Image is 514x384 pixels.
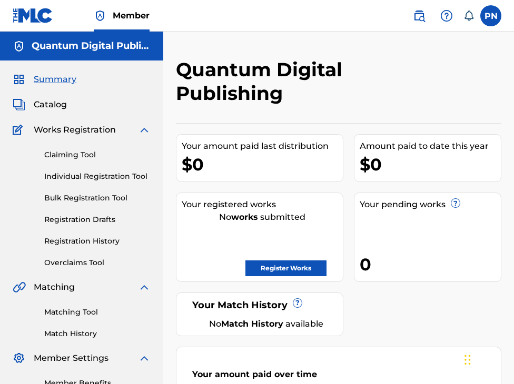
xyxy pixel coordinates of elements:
[182,140,343,153] div: Your amount paid last distribution
[182,153,343,176] div: $0
[13,352,25,365] img: Member Settings
[44,236,151,247] a: Registration History
[440,9,453,22] img: help
[44,328,151,339] a: Match History
[113,9,150,22] span: Member
[32,40,151,52] h5: Quantum Digital Publishing
[182,198,343,211] div: Your registered works
[138,281,151,294] img: expand
[13,40,25,53] img: Accounts
[245,260,327,276] a: Register Works
[138,124,151,136] img: expand
[221,319,283,329] strong: Match History
[34,73,76,86] span: Summary
[231,212,258,222] strong: works
[360,198,501,211] div: Your pending works
[44,171,151,182] a: Individual Registration Tool
[436,5,457,26] div: Help
[44,307,151,318] a: Matching Tool
[409,5,430,26] a: Public Search
[94,9,106,22] img: Top Rightsholder
[138,352,151,365] img: expand
[34,98,67,111] span: Catalog
[182,211,343,224] div: No submitted
[34,281,75,294] span: Matching
[413,9,426,22] img: search
[34,352,108,365] span: Member Settings
[44,214,151,225] a: Registration Drafts
[176,58,427,105] h2: Quantum Digital Publishing
[44,257,151,268] a: Overclaims Tool
[13,124,26,136] img: Works Registration
[463,11,474,21] div: Notifications
[190,298,330,312] div: Your Match History
[485,239,514,324] iframe: Resource Center
[34,124,116,136] span: Works Registration
[44,193,151,204] a: Bulk Registration Tool
[480,5,501,26] div: User Menu
[13,8,53,23] img: MLC Logo
[44,149,151,160] a: Claiming Tool
[360,140,501,153] div: Amount paid to date this year
[13,98,25,111] img: Catalog
[13,73,76,86] a: SummarySummary
[13,73,25,86] img: Summary
[13,98,67,111] a: CatalogCatalog
[293,299,302,307] span: ?
[360,252,501,276] div: 0
[461,334,514,384] iframe: Chat Widget
[451,199,460,207] span: ?
[13,281,26,294] img: Matching
[203,318,330,330] div: No available
[464,344,471,376] div: Drag
[360,153,501,176] div: $0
